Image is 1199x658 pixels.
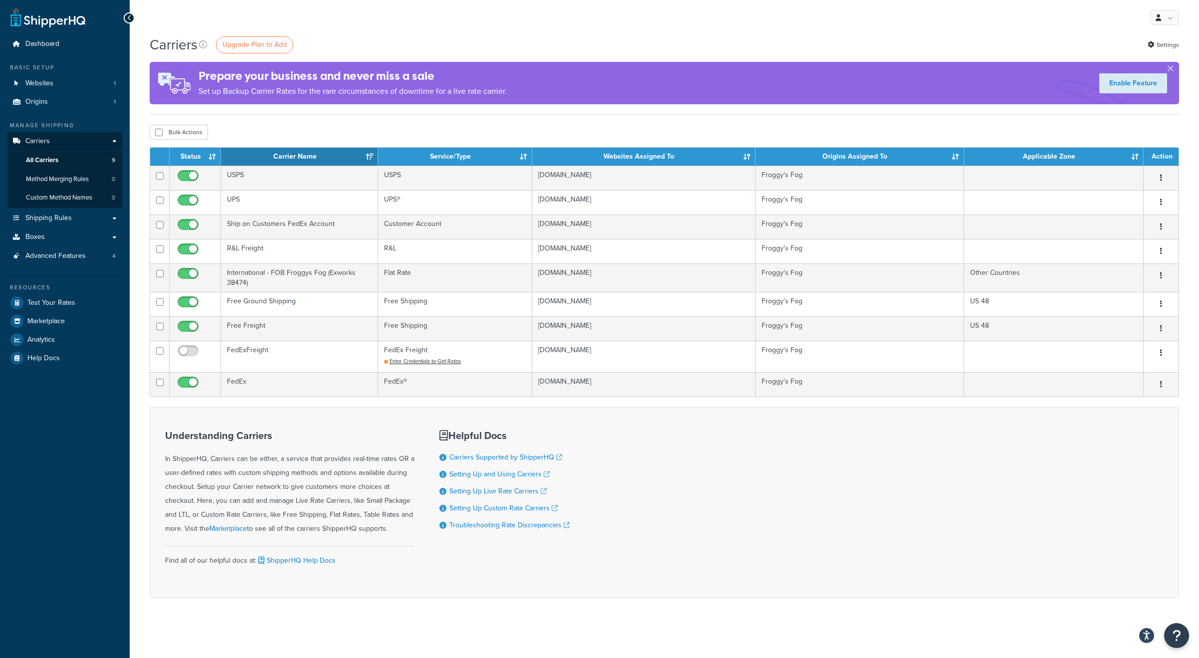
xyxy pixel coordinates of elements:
[532,316,756,341] td: [DOMAIN_NAME]
[221,215,378,239] td: Ship on Customers FedEx Account
[7,312,122,330] a: Marketplace
[26,194,92,202] span: Custom Method Names
[25,40,59,48] span: Dashboard
[7,283,122,292] div: Resources
[756,190,964,215] td: Froggy's Fog
[7,189,122,207] a: Custom Method Names 0
[384,357,461,365] a: Enter Credentials to Get Rates
[378,215,532,239] td: Customer Account
[112,252,116,260] span: 4
[112,156,115,165] span: 9
[378,292,532,316] td: Free Shipping
[114,79,116,88] span: 1
[756,239,964,263] td: Froggy's Fog
[7,121,122,130] div: Manage Shipping
[7,132,122,208] li: Carriers
[7,93,122,111] a: Origins 1
[756,148,964,166] th: Origins Assigned To: activate to sort column ascending
[199,68,507,84] h4: Prepare your business and never miss a sale
[26,156,58,165] span: All Carriers
[7,170,122,189] a: Method Merging Rules 0
[221,166,378,190] td: USPS
[378,190,532,215] td: UPS®
[150,62,199,104] img: ad-rules-rateshop-fe6ec290ccb7230408bd80ed9643f0289d75e0ffd9eb532fc0e269fcd187b520.png
[756,316,964,341] td: Froggy's Fog
[1148,38,1179,52] a: Settings
[532,190,756,215] td: [DOMAIN_NAME]
[27,317,65,326] span: Marketplace
[756,166,964,190] td: Froggy's Fog
[532,372,756,397] td: [DOMAIN_NAME]
[221,316,378,341] td: Free Freight
[25,233,45,241] span: Boxes
[756,372,964,397] td: Froggy's Fog
[25,137,50,146] span: Carriers
[26,175,89,184] span: Method Merging Rules
[756,215,964,239] td: Froggy's Fog
[7,35,122,53] a: Dashboard
[449,503,558,513] a: Setting Up Custom Rate Carriers
[439,430,570,441] h3: Helpful Docs
[7,331,122,349] a: Analytics
[216,36,293,53] a: Upgrade Plan to Add
[756,292,964,316] td: Froggy's Fog
[221,263,378,292] td: International - FOB Froggys Fog (Exworks 38474)
[7,93,122,111] li: Origins
[7,151,122,170] a: All Carriers 9
[7,189,122,207] li: Custom Method Names
[7,170,122,189] li: Method Merging Rules
[378,148,532,166] th: Service/Type: activate to sort column ascending
[1099,73,1167,93] a: Enable Feature
[221,372,378,397] td: FedEx
[112,175,115,184] span: 0
[221,148,378,166] th: Carrier Name: activate to sort column ascending
[532,341,756,372] td: [DOMAIN_NAME]
[532,239,756,263] td: [DOMAIN_NAME]
[390,357,461,365] span: Enter Credentials to Get Rates
[199,84,507,98] p: Set up Backup Carrier Rates for the rare circumstances of downtime for a live rate carrier.
[7,349,122,367] a: Help Docs
[25,79,53,88] span: Websites
[7,151,122,170] li: All Carriers
[378,239,532,263] td: R&L
[964,316,1144,341] td: US 48
[7,209,122,227] a: Shipping Rules
[7,228,122,246] li: Boxes
[449,520,570,530] a: Troubleshooting Rate Discrepancies
[7,132,122,151] a: Carriers
[378,263,532,292] td: Flat Rate
[221,341,378,372] td: FedExFreight
[449,486,547,496] a: Setting Up Live Rate Carriers
[7,74,122,93] li: Websites
[10,7,85,27] a: ShipperHQ Home
[449,452,562,462] a: Carriers Supported by ShipperHQ
[112,194,115,202] span: 0
[27,354,60,363] span: Help Docs
[150,35,198,54] h1: Carriers
[7,74,122,93] a: Websites 1
[209,523,247,534] a: Marketplace
[25,98,48,106] span: Origins
[25,252,86,260] span: Advanced Features
[1144,148,1179,166] th: Action
[7,247,122,265] li: Advanced Features
[221,239,378,263] td: R&L Freight
[7,294,122,312] a: Test Your Rates
[165,430,414,441] h3: Understanding Carriers
[222,39,287,50] span: Upgrade Plan to Add
[7,63,122,72] div: Basic Setup
[221,190,378,215] td: UPS
[449,469,550,479] a: Setting Up and Using Carriers
[27,336,55,344] span: Analytics
[256,555,336,566] a: ShipperHQ Help Docs
[756,263,964,292] td: Froggy's Fog
[150,125,208,140] button: Bulk Actions
[114,98,116,106] span: 1
[1164,623,1189,648] button: Open Resource Center
[378,316,532,341] td: Free Shipping
[25,214,72,222] span: Shipping Rules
